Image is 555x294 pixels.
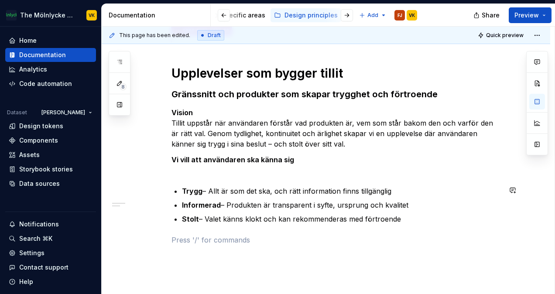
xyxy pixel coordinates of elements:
[41,109,85,116] span: [PERSON_NAME]
[182,201,221,209] strong: Informerad
[284,11,338,20] div: Design principles
[469,7,505,23] button: Share
[19,263,69,272] div: Contact support
[5,232,96,246] button: Search ⌘K
[5,217,96,231] button: Notifications
[5,62,96,76] a: Analytics
[20,11,76,20] div: The Mölnlycke Experience
[7,109,27,116] div: Dataset
[486,32,524,39] span: Quick preview
[5,162,96,176] a: Storybook stories
[109,11,207,20] div: Documentation
[5,119,96,133] a: Design tokens
[208,32,221,39] span: Draft
[182,214,501,224] p: – Valet känns klokt och kan rekommenderas med förtroende
[5,177,96,191] a: Data sources
[171,65,501,81] h1: Upplevelser som bygger tillit
[182,200,501,210] p: – Produkten är transparent i syfte, ursprung och kvalitet
[271,8,341,22] a: Design principles
[171,107,501,149] p: Tillit uppstår när användaren förstår vad produkten är, vem som står bakom den och varför den är ...
[89,12,95,19] div: VK
[19,277,33,286] div: Help
[5,246,96,260] a: Settings
[2,6,99,24] button: The Mölnlycke ExperienceVK
[171,155,294,164] strong: Vi vill att användaren ska känna sig
[171,108,193,117] strong: Vision
[19,150,40,159] div: Assets
[397,12,402,19] div: FJ
[182,187,202,195] strong: Trygg
[38,106,96,119] button: [PERSON_NAME]
[182,186,501,196] p: – Allt är som det ska, och rätt information finns tillgänglig
[19,165,73,174] div: Storybook stories
[19,179,60,188] div: Data sources
[182,215,199,223] strong: Stolt
[5,260,96,274] button: Contact support
[19,122,63,130] div: Design tokens
[120,83,127,90] span: 8
[19,220,59,229] div: Notifications
[5,34,96,48] a: Home
[19,234,52,243] div: Search ⌘K
[475,29,528,41] button: Quick preview
[6,10,17,21] img: 91fb9bbd-befe-470e-ae9b-8b56c3f0f44a.png
[482,11,500,20] span: Share
[5,133,96,147] a: Components
[509,7,552,23] button: Preview
[19,249,45,257] div: Settings
[514,11,539,20] span: Preview
[356,9,389,21] button: Add
[5,77,96,91] a: Code automation
[119,32,190,39] span: This page has been edited.
[367,12,378,19] span: Add
[19,79,72,88] div: Code automation
[5,48,96,62] a: Documentation
[19,51,66,59] div: Documentation
[19,65,47,74] div: Analytics
[19,36,37,45] div: Home
[409,12,415,19] div: VK
[5,275,96,289] button: Help
[171,88,501,100] h3: Gränssnitt och produkter som skapar trygghet och förtroende
[5,148,96,162] a: Assets
[19,136,58,145] div: Components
